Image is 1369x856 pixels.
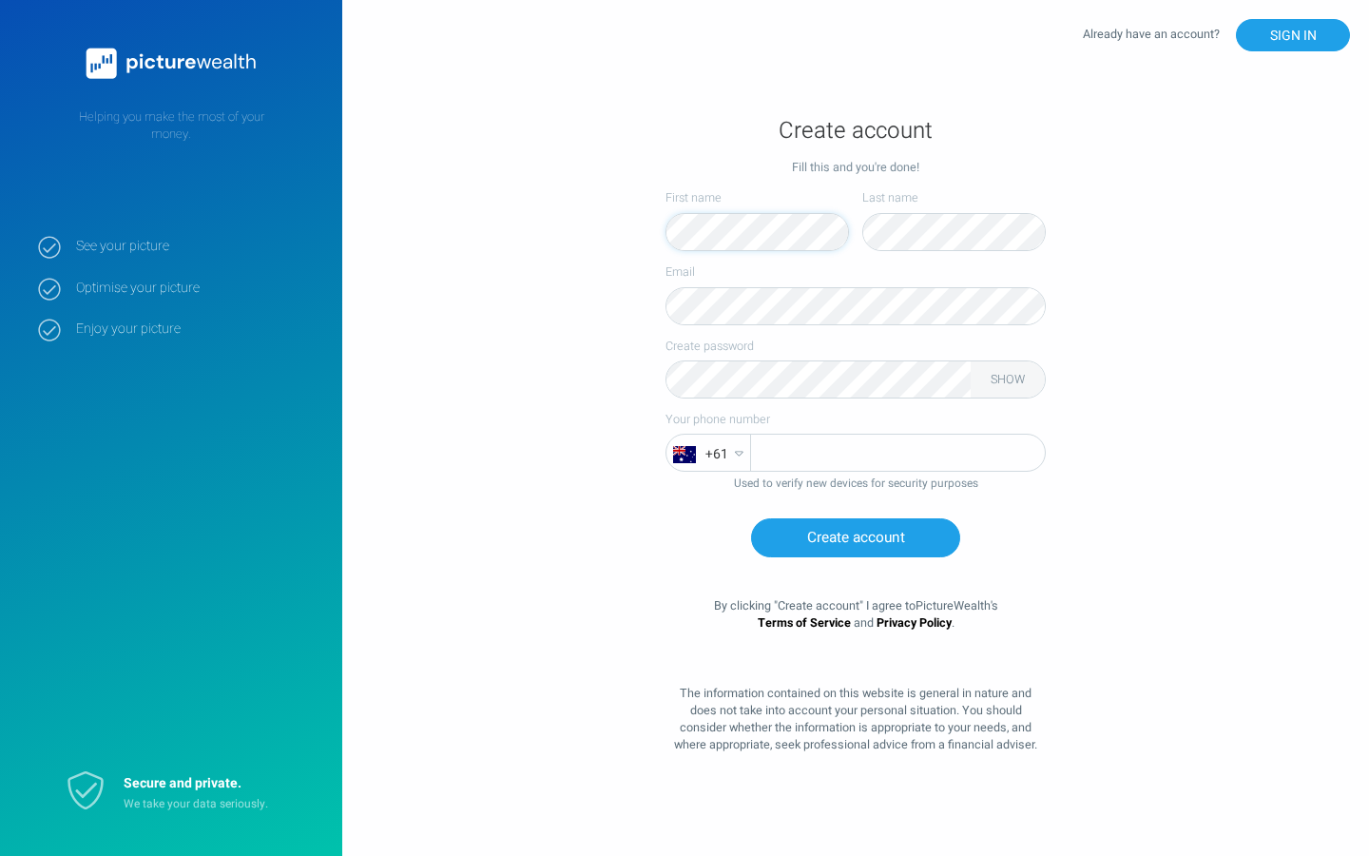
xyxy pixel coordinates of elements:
[76,280,314,297] strong: Optimise your picture
[877,614,952,632] a: Privacy Policy
[665,159,1046,176] div: Fill this and you're done!
[76,38,266,89] img: PictureWealth
[38,108,304,143] p: Helping you make the most of your money.
[665,116,1046,146] h1: Create account
[665,339,1046,354] label: Create password
[665,557,1046,671] div: By clicking " Create account " I agree to PictureWealth 's and .
[984,372,1032,387] button: SHOW
[124,796,295,812] p: We take your data seriously.
[751,518,960,557] button: Create account
[665,412,1046,427] label: Your phone number
[76,321,314,338] strong: Enjoy your picture
[665,476,1046,492] div: Used to verify new devices for security purposes
[665,264,1046,280] label: Email
[862,189,1046,206] label: Last name
[705,436,728,473] span: + 61
[1236,19,1350,51] button: SIGN IN
[665,189,849,206] label: First name
[758,614,851,632] a: Terms of Service
[673,446,696,463] img: svg+xml;base64,PHN2ZyB4bWxucz0iaHR0cDovL3d3dy53My5vcmcvMjAwMC9zdmciIGhlaWdodD0iNDgwIiB3aWR0aD0iNj...
[124,773,241,793] strong: Secure and private.
[665,671,1046,753] div: The information contained on this website is general in nature and does not take into account you...
[76,238,314,255] strong: See your picture
[1083,19,1350,51] div: Already have an account?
